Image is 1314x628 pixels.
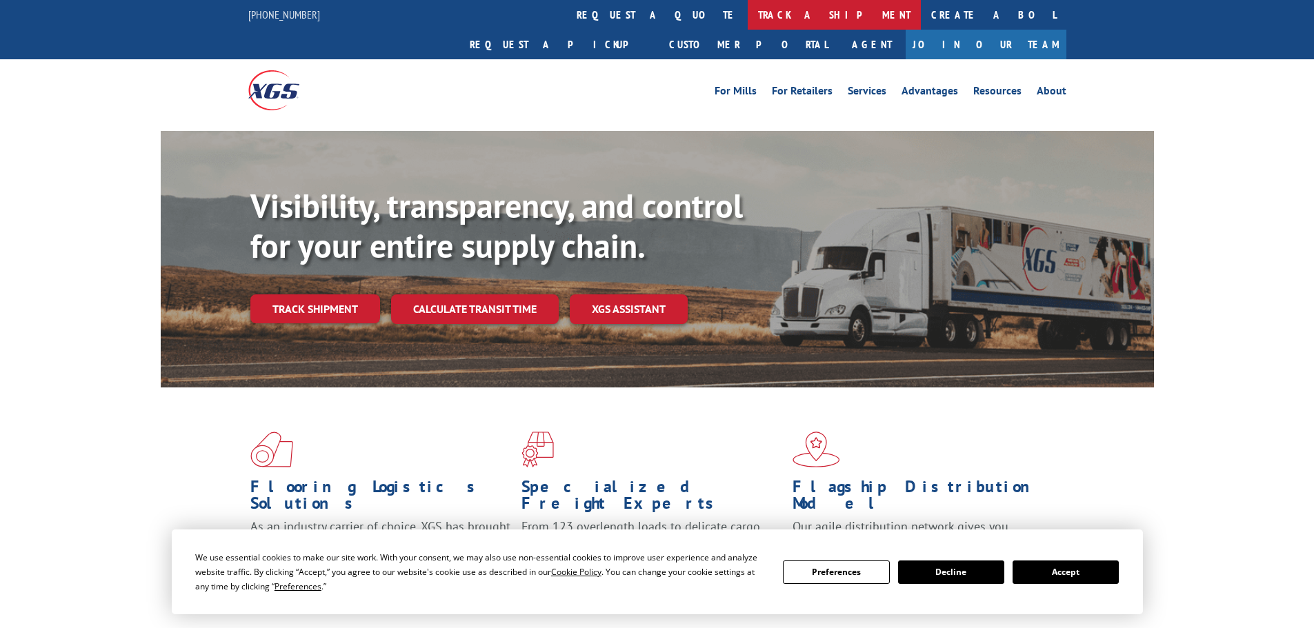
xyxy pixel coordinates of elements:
a: XGS ASSISTANT [570,294,688,324]
a: For Retailers [772,85,833,101]
a: Track shipment [250,294,380,323]
span: Our agile distribution network gives you nationwide inventory management on demand. [793,518,1046,551]
button: Accept [1013,560,1119,584]
a: Agent [838,30,906,59]
img: xgs-icon-flagship-distribution-model-red [793,432,840,467]
a: Services [848,85,886,101]
p: From 123 overlength loads to delicate cargo, our experienced staff knows the best way to move you... [521,518,782,580]
span: Cookie Policy [551,566,601,578]
button: Preferences [783,560,889,584]
a: Calculate transit time [391,294,559,324]
a: Customer Portal [659,30,838,59]
a: Advantages [902,85,958,101]
b: Visibility, transparency, and control for your entire supply chain. [250,184,743,267]
div: Cookie Consent Prompt [172,529,1143,614]
span: As an industry carrier of choice, XGS has brought innovation and dedication to flooring logistics... [250,518,510,567]
h1: Specialized Freight Experts [521,478,782,518]
a: Request a pickup [459,30,659,59]
a: For Mills [715,85,757,101]
img: xgs-icon-focused-on-flooring-red [521,432,554,467]
img: xgs-icon-total-supply-chain-intelligence-red [250,432,293,467]
h1: Flagship Distribution Model [793,478,1053,518]
a: About [1037,85,1066,101]
div: We use essential cookies to make our site work. With your consent, we may also use non-essential ... [195,550,766,594]
a: [PHONE_NUMBER] [248,8,320,21]
span: Preferences [275,580,321,592]
button: Decline [898,560,1004,584]
a: Join Our Team [906,30,1066,59]
a: Resources [973,85,1022,101]
h1: Flooring Logistics Solutions [250,478,511,518]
